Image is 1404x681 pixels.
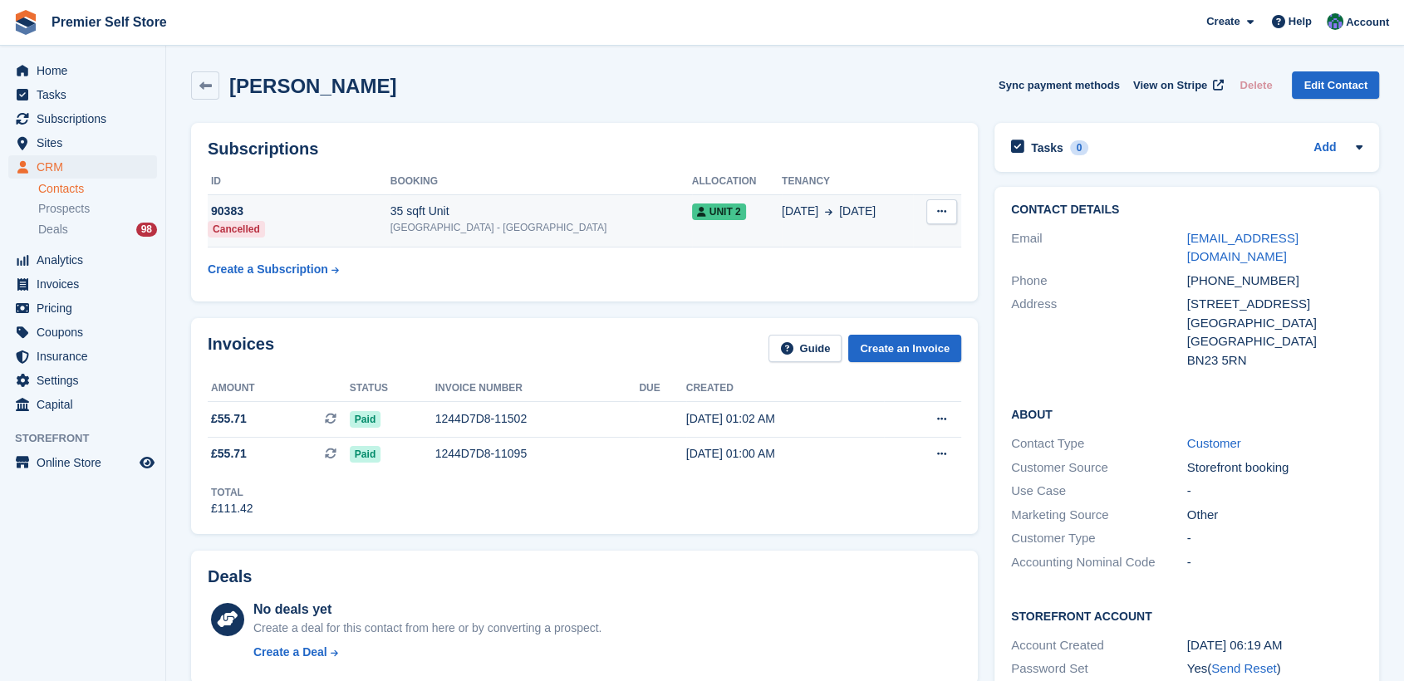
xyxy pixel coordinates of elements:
[692,169,782,195] th: Allocation
[435,410,640,428] div: 1244D7D8-11502
[1187,314,1363,333] div: [GEOGRAPHIC_DATA]
[137,453,157,473] a: Preview store
[136,223,157,237] div: 98
[1187,231,1298,264] a: [EMAIL_ADDRESS][DOMAIN_NAME]
[1233,71,1279,99] button: Delete
[8,321,157,344] a: menu
[999,71,1120,99] button: Sync payment methods
[211,410,247,428] span: £55.71
[211,500,253,517] div: £111.42
[208,169,390,195] th: ID
[37,248,136,272] span: Analytics
[37,59,136,82] span: Home
[8,369,157,392] a: menu
[8,248,157,272] a: menu
[253,620,601,637] div: Create a deal for this contact from here or by converting a prospect.
[37,345,136,368] span: Insurance
[37,272,136,296] span: Invoices
[1327,13,1343,30] img: Jo Granger
[8,83,157,106] a: menu
[37,296,136,320] span: Pricing
[211,445,247,463] span: £55.71
[1011,506,1187,525] div: Marketing Source
[1011,482,1187,501] div: Use Case
[253,600,601,620] div: No deals yet
[229,75,396,97] h2: [PERSON_NAME]
[435,445,640,463] div: 1244D7D8-11095
[37,451,136,474] span: Online Store
[1133,77,1207,94] span: View on Stripe
[1187,636,1363,655] div: [DATE] 06:19 AM
[686,445,884,463] div: [DATE] 01:00 AM
[350,446,380,463] span: Paid
[1011,553,1187,572] div: Accounting Nominal Code
[1187,332,1363,351] div: [GEOGRAPHIC_DATA]
[782,169,913,195] th: Tenancy
[208,567,252,586] h2: Deals
[208,221,265,238] div: Cancelled
[350,411,380,428] span: Paid
[208,335,274,362] h2: Invoices
[37,83,136,106] span: Tasks
[1187,458,1363,478] div: Storefront booking
[390,169,692,195] th: Booking
[1011,529,1187,548] div: Customer Type
[686,410,884,428] div: [DATE] 01:02 AM
[8,345,157,368] a: menu
[848,335,961,362] a: Create an Invoice
[1011,203,1362,217] h2: Contact Details
[1011,405,1362,422] h2: About
[13,10,38,35] img: stora-icon-8386f47178a22dfd0bd8f6a31ec36ba5ce8667c1dd55bd0f319d3a0aa187defe.svg
[1187,272,1363,291] div: [PHONE_NUMBER]
[8,393,157,416] a: menu
[8,131,157,154] a: menu
[37,369,136,392] span: Settings
[38,200,157,218] a: Prospects
[1187,529,1363,548] div: -
[38,221,157,238] a: Deals 98
[38,222,68,238] span: Deals
[1187,482,1363,501] div: -
[8,59,157,82] a: menu
[45,8,174,36] a: Premier Self Store
[1011,272,1187,291] div: Phone
[1187,659,1363,679] div: Yes
[782,203,818,220] span: [DATE]
[1011,458,1187,478] div: Customer Source
[1031,140,1063,155] h2: Tasks
[253,644,601,661] a: Create a Deal
[1011,659,1187,679] div: Password Set
[350,375,435,402] th: Status
[38,181,157,197] a: Contacts
[692,203,746,220] span: Unit 2
[1313,139,1336,158] a: Add
[1011,229,1187,267] div: Email
[390,203,692,220] div: 35 sqft Unit
[37,131,136,154] span: Sites
[1346,14,1389,31] span: Account
[1011,295,1187,370] div: Address
[1187,295,1363,314] div: [STREET_ADDRESS]
[1211,661,1276,675] a: Send Reset
[8,272,157,296] a: menu
[37,393,136,416] span: Capital
[435,375,640,402] th: Invoice number
[1011,607,1362,624] h2: Storefront Account
[839,203,876,220] span: [DATE]
[1070,140,1089,155] div: 0
[8,451,157,474] a: menu
[8,107,157,130] a: menu
[1187,436,1241,450] a: Customer
[1187,553,1363,572] div: -
[15,430,165,447] span: Storefront
[208,140,961,159] h2: Subscriptions
[38,201,90,217] span: Prospects
[1187,351,1363,370] div: BN23 5RN
[37,107,136,130] span: Subscriptions
[1187,506,1363,525] div: Other
[8,155,157,179] a: menu
[1289,13,1312,30] span: Help
[8,296,157,320] a: menu
[208,375,350,402] th: Amount
[208,203,390,220] div: 90383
